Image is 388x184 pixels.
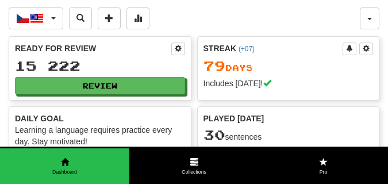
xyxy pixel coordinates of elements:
[203,59,374,74] div: Day s
[203,113,264,124] span: Played [DATE]
[259,168,388,176] span: Pro
[129,168,259,176] span: Collections
[15,113,185,124] div: Daily Goal
[203,126,225,143] span: 30
[126,7,149,29] button: More stats
[239,45,255,53] a: (+07)
[203,128,374,143] div: sentences
[98,7,121,29] button: Add sentence to collection
[15,59,185,73] div: 15 222
[15,77,185,94] button: Review
[203,43,343,54] div: Streak
[69,7,92,29] button: Search sentences
[203,57,225,74] span: 79
[15,124,185,147] div: Learning a language requires practice every day. Stay motivated!
[203,78,374,89] div: Includes [DATE]!
[15,43,171,54] div: Ready for Review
